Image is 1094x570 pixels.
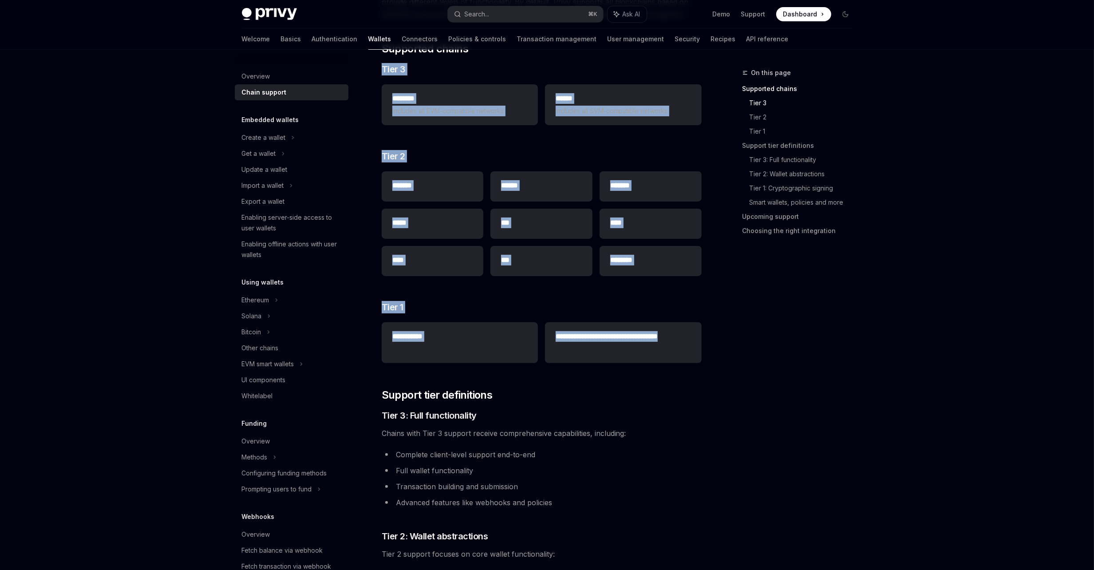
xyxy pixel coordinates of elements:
span: Includes all EVM-compatible networks [392,106,527,116]
a: Dashboard [776,7,831,21]
span: On this page [751,67,791,78]
a: Overview [235,526,348,542]
div: Export a wallet [242,196,285,207]
li: Full wallet functionality [382,464,702,477]
span: Dashboard [783,10,818,19]
span: Tier 2 support focuses on core wallet functionality: [382,548,702,560]
span: Chains with Tier 3 support receive comprehensive capabilities, including: [382,427,702,439]
a: Chain support [235,84,348,100]
div: Enabling offline actions with user wallets [242,239,343,260]
div: Search... [465,9,490,20]
span: ⌘ K [588,11,598,18]
a: Support tier definitions [742,139,860,153]
button: Toggle dark mode [838,7,853,21]
a: Choosing the right integration [742,224,860,238]
li: Advanced features like webhooks and policies [382,496,702,509]
a: Transaction management [517,28,597,50]
span: Tier 2 [382,150,405,162]
a: Tier 1: Cryptographic signing [750,181,860,195]
span: Tier 3 [382,63,406,75]
div: Ethereum [242,295,269,305]
span: Tier 3: Full functionality [382,409,477,422]
h5: Embedded wallets [242,115,299,125]
span: Tier 1 [382,301,403,313]
a: Fetch balance via webhook [235,542,348,558]
div: Enabling server-side access to user wallets [242,212,343,234]
button: Search...⌘K [448,6,603,22]
a: Connectors [402,28,438,50]
div: Prompting users to fund [242,484,312,495]
a: Other chains [235,340,348,356]
a: Smart wallets, policies and more [750,195,860,210]
a: Recipes [711,28,736,50]
span: Tier 2: Wallet abstractions [382,530,488,542]
div: Methods [242,452,268,463]
a: Overview [235,433,348,449]
div: Other chains [242,343,279,353]
h5: Funding [242,418,267,429]
div: Bitcoin [242,327,261,337]
div: EVM smart wallets [242,359,294,369]
a: Support [741,10,766,19]
div: Create a wallet [242,132,286,143]
a: Demo [713,10,731,19]
a: Tier 3 [750,96,860,110]
a: Tier 2 [750,110,860,124]
a: Security [675,28,700,50]
a: Export a wallet [235,194,348,210]
div: Solana [242,311,262,321]
div: UI components [242,375,286,385]
a: API reference [746,28,789,50]
a: Tier 3: Full functionality [750,153,860,167]
a: Tier 2: Wallet abstractions [750,167,860,181]
a: Whitelabel [235,388,348,404]
span: Support tier definitions [382,388,493,402]
div: Overview [242,71,270,82]
a: Update a wallet [235,162,348,178]
a: Upcoming support [742,210,860,224]
li: Complete client-level support end-to-end [382,448,702,461]
span: Ask AI [623,10,640,19]
button: Ask AI [608,6,647,22]
h5: Webhooks [242,511,275,522]
a: Tier 1 [750,124,860,139]
a: Overview [235,68,348,84]
a: Supported chains [742,82,860,96]
div: Import a wallet [242,180,284,191]
img: dark logo [242,8,297,20]
li: Transaction building and submission [382,480,702,493]
a: Welcome [242,28,270,50]
div: Overview [242,529,270,540]
div: Configuring funding methods [242,468,327,479]
a: **** *Includes all SVM-compatible networks [545,84,701,125]
div: Update a wallet [242,164,288,175]
a: Policies & controls [449,28,506,50]
div: Get a wallet [242,148,276,159]
a: Wallets [368,28,391,50]
div: Chain support [242,87,287,98]
a: User management [608,28,664,50]
div: Overview [242,436,270,447]
span: Includes all SVM-compatible networks [556,106,691,116]
div: Fetch balance via webhook [242,545,323,556]
a: Authentication [312,28,358,50]
a: Basics [281,28,301,50]
h5: Using wallets [242,277,284,288]
a: Enabling offline actions with user wallets [235,236,348,263]
a: **** ***Includes all EVM-compatible networks [382,84,538,125]
a: Enabling server-side access to user wallets [235,210,348,236]
a: UI components [235,372,348,388]
a: Configuring funding methods [235,465,348,481]
div: Whitelabel [242,391,273,401]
